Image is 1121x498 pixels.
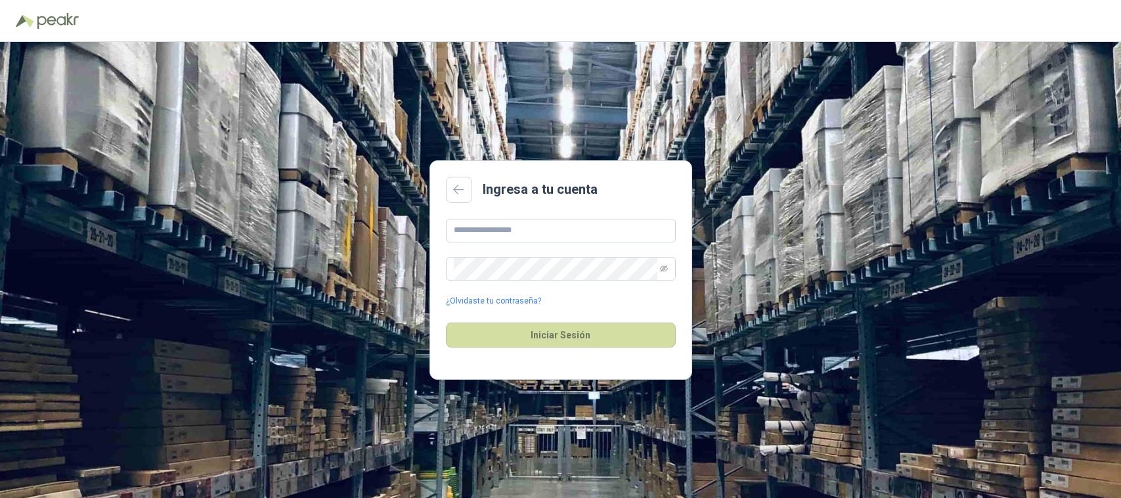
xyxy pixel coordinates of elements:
button: Iniciar Sesión [446,323,676,348]
img: Logo [16,14,34,28]
a: ¿Olvidaste tu contraseña? [446,295,541,307]
h2: Ingresa a tu cuenta [483,179,598,200]
img: Peakr [37,13,79,29]
span: eye-invisible [660,265,668,273]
